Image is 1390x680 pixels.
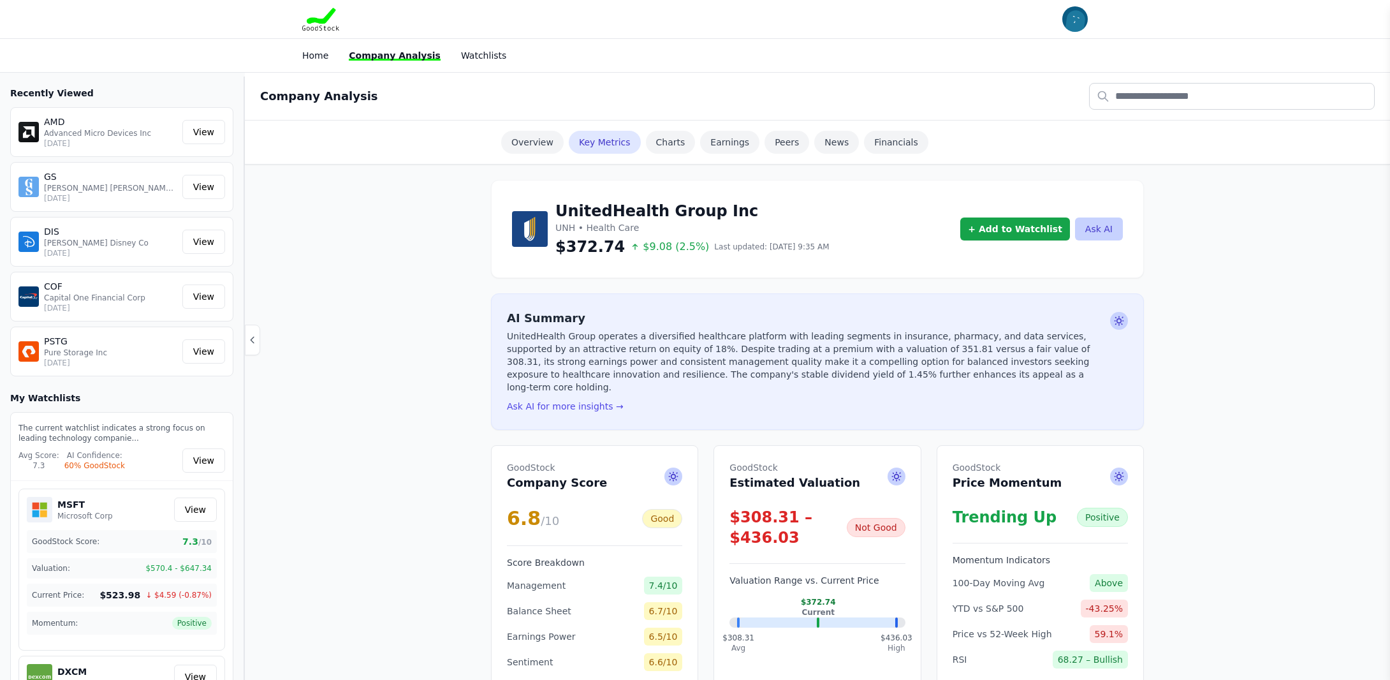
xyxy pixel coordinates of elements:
p: Capital One Financial Corp [44,293,177,303]
img: invitee [1062,6,1088,32]
p: [DATE] [44,248,177,258]
div: $436.03 [881,633,912,653]
img: GS [18,177,39,197]
a: Peers [764,131,809,154]
span: Balance Sheet [507,605,571,617]
h2: Price Momentum [953,461,1062,492]
p: GS [44,170,177,183]
a: Company Analysis [349,50,441,61]
h3: Momentum Indicators [953,554,1128,566]
p: [PERSON_NAME] [PERSON_NAME] Group Inc [44,183,177,193]
h3: Recently Viewed [10,87,233,100]
a: Overview [501,131,564,154]
h2: Estimated Valuation [729,461,860,492]
span: Price vs 52-Week High [953,628,1052,640]
a: View [182,339,225,364]
a: Charts [646,131,696,154]
span: GoodStock [507,461,607,474]
span: Ask AI [1110,468,1128,485]
a: View [174,498,217,522]
div: Avg [722,643,754,653]
span: $9.08 (2.5%) [630,239,709,255]
div: $308.31 [722,633,754,653]
div: Current [801,607,836,617]
img: Goodstock Logo [302,8,339,31]
span: /10 [198,538,212,547]
div: Good [642,509,682,528]
a: View [182,120,225,144]
p: COF [44,280,177,293]
span: Current Price: [32,590,84,600]
span: 7.3 [182,535,212,548]
p: UNH • Health Care [555,221,830,234]
span: 68.27 – Bullish [1053,651,1128,669]
div: 6.8 [507,507,559,530]
button: + Add to Watchlist [960,218,1070,240]
h2: AI Summary [507,309,1105,327]
p: Pure Storage Inc [44,348,177,358]
span: GoodStock Score: [32,536,99,547]
a: Key Metrics [569,131,641,154]
span: 100-Day Moving Avg [953,577,1045,589]
h3: Valuation Range vs. Current Price [729,574,905,587]
span: Momentum: [32,618,78,628]
span: $570.4 - $647.34 [145,563,212,573]
div: $372.74 [801,597,836,617]
span: Valuation: [32,563,70,573]
a: View [182,230,225,254]
button: Ask AI for more insights → [507,400,624,413]
span: Earnings Power [507,630,576,643]
h2: Company Score [507,461,607,492]
img: COF [18,286,39,307]
span: Ask AI [888,468,905,485]
img: UnitedHealth Group Inc Logo [512,211,548,247]
img: AMD [18,122,39,142]
div: 7.3 [18,461,59,471]
p: [DATE] [44,358,177,368]
p: AMD [44,115,177,128]
img: DIS [18,232,39,252]
span: /10 [541,514,559,528]
h5: DXCM [57,665,103,678]
div: AI Confidence: [64,450,125,461]
span: GoodStock [953,461,1062,474]
span: $523.98 [99,589,140,602]
span: Management [507,579,566,592]
a: Home [302,50,328,61]
img: MSFT [27,497,52,522]
h3: Score Breakdown [507,556,682,569]
p: UnitedHealth Group operates a diversified healthcare platform with leading segments in insurance,... [507,330,1105,394]
span: Ask AI [1110,312,1128,330]
p: [DATE] [44,303,177,313]
span: GoodStock [729,461,860,474]
span: 6.6/10 [644,653,683,671]
div: High [881,643,912,653]
span: Last updated: [DATE] 9:35 AM [714,242,829,252]
img: PSTG [18,341,39,362]
span: YTD vs S&P 500 [953,602,1024,615]
a: Earnings [700,131,759,154]
span: ↓ $4.59 (-0.87%) [145,590,212,600]
h5: MSFT [57,498,113,511]
span: 6.5/10 [644,628,683,646]
span: 6.7/10 [644,602,683,620]
div: 60% GoodStock [64,461,125,471]
p: Advanced Micro Devices Inc [44,128,177,138]
a: News [814,131,859,154]
p: DIS [44,225,177,238]
a: Financials [864,131,928,154]
a: View [182,448,225,473]
div: Positive [1077,508,1128,527]
a: Watchlists [461,50,506,61]
span: Ask AI [664,468,682,485]
span: Positive [172,617,212,630]
h1: UnitedHealth Group Inc [555,201,830,221]
div: Avg Score: [18,450,59,461]
span: 59.1% [1090,625,1128,643]
span: 7.4/10 [644,577,683,595]
a: View [182,285,225,309]
div: Trending Up [953,507,1057,528]
p: The current watchlist indicates a strong focus on leading technology companie... [18,423,225,443]
span: Sentiment [507,656,553,669]
h2: Company Analysis [260,87,378,105]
